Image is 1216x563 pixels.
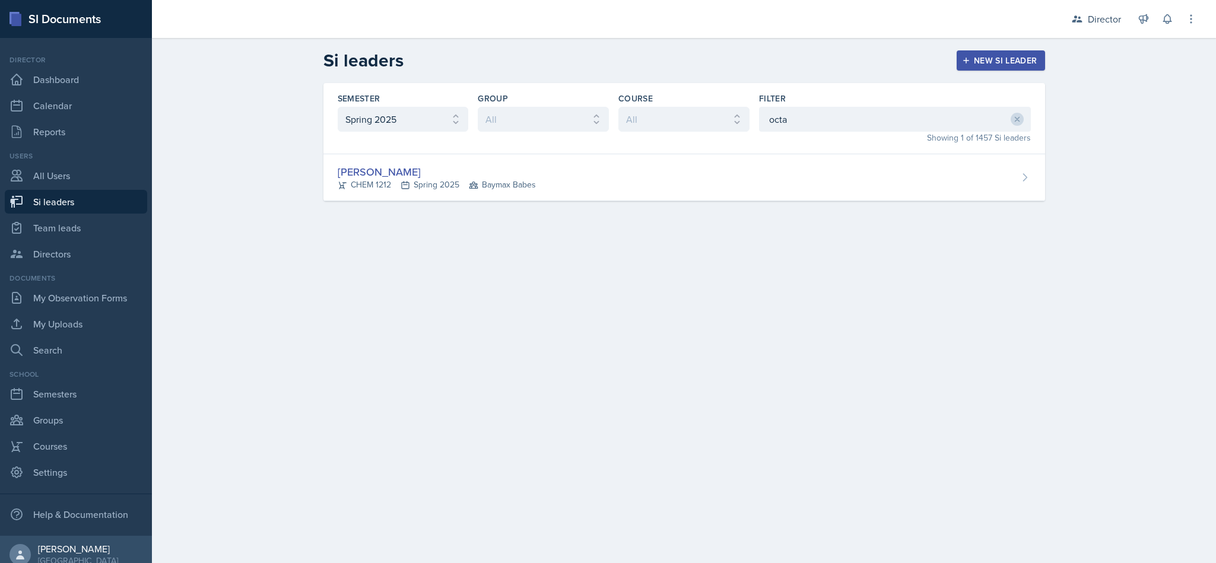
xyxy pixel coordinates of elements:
button: New Si leader [957,50,1045,71]
a: Reports [5,120,147,144]
div: Help & Documentation [5,502,147,526]
span: Baymax Babes [469,179,536,191]
div: Users [5,151,147,161]
input: Filter [759,107,1031,132]
div: CHEM 1212 Spring 2025 [338,179,536,191]
label: Semester [338,93,380,104]
div: [PERSON_NAME] [338,164,536,180]
a: [PERSON_NAME] CHEM 1212Spring 2025 Baymax Babes [323,154,1045,201]
a: Calendar [5,94,147,117]
a: Search [5,338,147,362]
div: Documents [5,273,147,284]
div: Director [1088,12,1121,26]
label: Group [478,93,508,104]
a: My Observation Forms [5,286,147,310]
div: School [5,369,147,380]
div: Showing 1 of 1457 Si leaders [759,132,1031,144]
label: Course [618,93,653,104]
a: Settings [5,460,147,484]
a: My Uploads [5,312,147,336]
a: Dashboard [5,68,147,91]
div: Director [5,55,147,65]
a: Directors [5,242,147,266]
h2: Si leaders [323,50,404,71]
a: Courses [5,434,147,458]
a: Groups [5,408,147,432]
a: Semesters [5,382,147,406]
div: [PERSON_NAME] [38,543,118,555]
a: Si leaders [5,190,147,214]
div: New Si leader [964,56,1037,65]
a: Team leads [5,216,147,240]
label: Filter [759,93,786,104]
a: All Users [5,164,147,187]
